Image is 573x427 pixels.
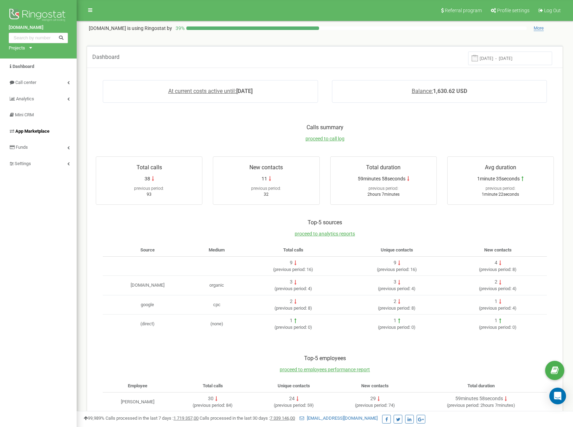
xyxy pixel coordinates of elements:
[16,145,28,150] span: Funds
[16,96,34,101] span: Analytics
[356,403,387,408] span: previous period:
[394,298,396,305] div: 2
[379,305,410,311] span: previous period:
[290,298,293,305] div: 2
[145,175,150,182] span: 38
[394,279,396,286] div: 3
[479,305,517,311] span: ( 4 )
[361,383,389,388] span: New contacts
[448,403,479,408] span: previous period:
[290,259,293,266] div: 9
[495,317,497,324] div: 1
[482,192,519,197] span: 1minute 22seconds
[394,259,396,266] div: 9
[168,88,253,94] a: At current costs active until:[DATE]
[13,64,34,69] span: Dashboard
[379,286,410,291] span: previous period:
[480,267,511,272] span: previous period:
[495,259,497,266] div: 4
[9,7,68,24] img: Ringostat logo
[192,276,241,295] td: organic
[275,403,306,408] span: previous period:
[103,276,192,295] td: [DOMAIN_NAME]
[276,325,307,330] span: previous period:
[305,136,344,141] a: proceed to call log
[249,164,283,171] span: New contacts
[486,186,516,191] span: previous period:
[366,164,401,171] span: Total duration
[15,80,36,85] span: Call center
[103,392,172,411] td: [PERSON_NAME]
[89,25,172,32] p: [DOMAIN_NAME]
[289,395,295,402] div: 24
[447,403,515,408] span: ( 2hours 7minutes )
[544,8,561,13] span: Log Out
[367,192,400,197] span: 2hours 7minutes
[378,267,409,272] span: previous period:
[394,317,396,324] div: 1
[92,54,119,60] span: Dashboard
[9,24,68,31] a: [DOMAIN_NAME]
[377,267,417,272] span: ( 16 )
[140,247,155,253] span: Source
[445,8,482,13] span: Referral program
[484,247,512,253] span: New contacts
[134,186,164,191] span: previous period:
[412,88,433,94] span: Balance:
[147,192,152,197] span: 93
[193,403,233,408] span: ( 84 )
[477,175,520,182] span: 1minute 35seconds
[251,186,281,191] span: previous period:
[209,247,225,253] span: Medium
[290,279,293,286] div: 3
[412,88,467,94] a: Balance:1,630.62 USD
[270,416,295,421] u: 7 339 146,00
[15,112,34,117] span: Mini CRM
[280,367,370,372] a: proceed to employees performance report
[103,295,192,315] td: google
[172,25,186,32] p: 39 %
[485,164,516,171] span: Avg duration
[304,355,346,362] span: Top-5 employees
[274,403,314,408] span: ( 59 )
[264,192,269,197] span: 32
[137,164,162,171] span: Total calls
[370,395,376,402] div: 29
[84,416,104,421] span: 99,989%
[15,161,31,166] span: Settings
[274,305,312,311] span: ( 8 )
[290,317,293,324] div: 1
[200,416,295,421] span: Calls processed in the last 30 days :
[9,33,68,43] input: Search by number
[276,286,307,291] span: previous period:
[295,231,355,236] a: proceed to analytics reports
[300,416,378,421] a: [EMAIL_ADDRESS][DOMAIN_NAME]
[208,395,214,402] div: 30
[274,267,305,272] span: previous period:
[278,383,310,388] span: Unique contacts
[549,388,566,404] div: Open Intercom Messenger
[495,279,497,286] div: 2
[358,175,405,182] span: 59minutes 58seconds
[378,286,416,291] span: ( 4 )
[467,383,495,388] span: Total duration
[378,325,416,330] span: ( 0 )
[262,175,267,182] span: 11
[173,416,199,421] u: 1 719 357,00
[276,305,307,311] span: previous period:
[9,45,25,52] div: Projects
[479,325,517,330] span: ( 0 )
[128,383,147,388] span: Employee
[274,325,312,330] span: ( 0 )
[307,124,343,131] span: Calls summary
[127,25,172,31] span: is using Ringostat by
[283,247,303,253] span: Total calls
[369,186,398,191] span: previous period:
[274,286,312,291] span: ( 4 )
[480,305,511,311] span: previous period:
[106,416,199,421] span: Calls processed in the last 7 days :
[497,8,529,13] span: Profile settings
